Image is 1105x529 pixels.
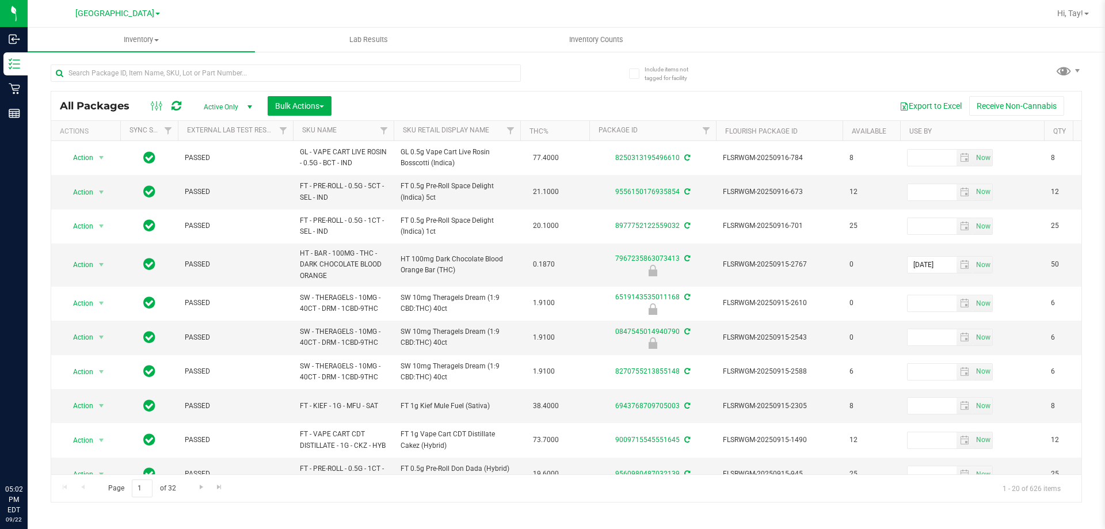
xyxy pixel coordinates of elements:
[615,402,680,410] a: 6943768709705003
[143,218,155,234] span: In Sync
[723,298,836,309] span: FLSRWGM-20250915-2610
[63,295,94,311] span: Action
[401,254,513,276] span: HT 100mg Dark Chocolate Blood Orange Bar (THC)
[185,153,286,163] span: PASSED
[588,337,718,349] div: Newly Received
[527,218,565,234] span: 20.1000
[401,463,513,485] span: FT 0.5g Pre-Roll Don Dada (Hybrid) 1ct
[615,293,680,301] a: 6519143535011168
[849,435,893,446] span: 12
[300,463,387,485] span: FT - PRE-ROLL - 0.5G - 1CT - DDA - HYB
[527,363,561,380] span: 1.9100
[957,218,973,234] span: select
[957,329,973,345] span: select
[9,33,20,45] inline-svg: Inbound
[683,402,690,410] span: Sync from Compliance System
[132,479,153,497] input: 1
[143,184,155,200] span: In Sync
[973,398,993,414] span: Set Current date
[723,187,836,197] span: FLSRWGM-20250916-673
[957,184,973,200] span: select
[185,366,286,377] span: PASSED
[94,184,109,200] span: select
[527,256,561,273] span: 0.1870
[957,364,973,380] span: select
[94,432,109,448] span: select
[973,218,992,234] span: select
[1051,469,1095,479] span: 25
[1057,9,1083,18] span: Hi, Tay!
[527,295,561,311] span: 1.9100
[143,295,155,311] span: In Sync
[615,188,680,196] a: 9556150176935854
[615,436,680,444] a: 9009715545551645
[274,121,293,140] a: Filter
[527,184,565,200] span: 21.1000
[401,429,513,451] span: FT 1g Vape Cart CDT Distillate Cakez (Hybrid)
[527,329,561,346] span: 1.9100
[615,254,680,262] a: 7967235863073413
[94,257,109,273] span: select
[849,332,893,343] span: 0
[143,398,155,414] span: In Sync
[683,254,690,262] span: Sync from Compliance System
[1051,366,1095,377] span: 6
[94,329,109,345] span: select
[849,366,893,377] span: 6
[94,398,109,414] span: select
[185,298,286,309] span: PASSED
[973,150,992,166] span: select
[723,220,836,231] span: FLSRWGM-20250916-701
[599,126,638,134] a: Package ID
[63,329,94,345] span: Action
[159,121,178,140] a: Filter
[300,248,387,281] span: HT - BAR - 100MG - THC - DARK CHOCOLATE BLOOD ORANGE
[1051,435,1095,446] span: 12
[849,298,893,309] span: 0
[957,398,973,414] span: select
[1051,298,1095,309] span: 6
[973,432,993,448] span: Set Current date
[973,432,992,448] span: select
[527,150,565,166] span: 77.4000
[615,328,680,336] a: 0847545014940790
[973,257,992,273] span: select
[60,100,141,112] span: All Packages
[211,479,228,495] a: Go to the last page
[973,329,993,346] span: Set Current date
[993,479,1070,497] span: 1 - 20 of 626 items
[849,259,893,270] span: 0
[973,257,993,273] span: Set Current date
[909,127,932,135] a: Use By
[12,437,46,471] iframe: Resource center
[5,515,22,524] p: 09/22
[185,401,286,412] span: PASSED
[849,401,893,412] span: 8
[75,9,154,18] span: [GEOGRAPHIC_DATA]
[63,257,94,273] span: Action
[185,220,286,231] span: PASSED
[973,364,992,380] span: select
[683,293,690,301] span: Sync from Compliance System
[723,435,836,446] span: FLSRWGM-20250915-1490
[9,58,20,70] inline-svg: Inventory
[615,154,680,162] a: 8250313195496610
[63,364,94,380] span: Action
[5,484,22,515] p: 05:02 PM EDT
[300,147,387,169] span: GL - VAPE CART LIVE ROSIN - 0.5G - BCT - IND
[527,466,565,482] span: 19.6000
[375,121,394,140] a: Filter
[300,326,387,348] span: SW - THERAGELS - 10MG - 40CT - DRM - 1CBD-9THC
[300,361,387,383] span: SW - THERAGELS - 10MG - 40CT - DRM - 1CBD-9THC
[973,329,992,345] span: select
[973,295,993,312] span: Set Current date
[60,127,116,135] div: Actions
[63,218,94,234] span: Action
[973,184,992,200] span: select
[300,215,387,237] span: FT - PRE-ROLL - 0.5G - 1CT - SEL - IND
[94,218,109,234] span: select
[143,256,155,272] span: In Sync
[28,35,255,45] span: Inventory
[849,469,893,479] span: 25
[683,188,690,196] span: Sync from Compliance System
